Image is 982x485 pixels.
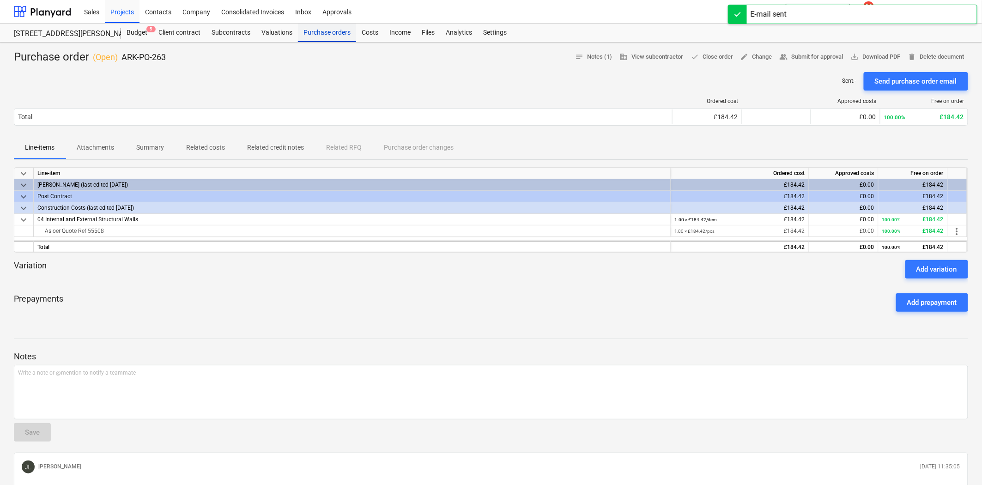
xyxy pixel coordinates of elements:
div: £184.42 [674,191,805,202]
div: Approved costs [809,168,879,179]
span: done [691,53,699,61]
span: keyboard_arrow_down [18,168,29,179]
span: Submit for approval [780,52,843,62]
span: delete [908,53,916,61]
span: more_vert [952,226,963,237]
span: Close order [691,52,733,62]
div: £0.00 [813,191,874,202]
a: Files [416,24,440,42]
a: Subcontracts [206,24,256,42]
span: keyboard_arrow_down [18,191,29,202]
div: Galley Lane (last edited 27 Nov 2024) [37,179,667,190]
span: 04 Internal and External Structural Walls [37,216,138,223]
p: Summary [136,143,164,152]
div: Free on order [879,168,948,179]
div: £0.00 [813,242,874,253]
span: keyboard_arrow_down [18,180,29,191]
span: business [619,53,628,61]
div: £184.42 [882,242,944,253]
div: Construction Costs (last edited 27 Nov 2024) [37,202,667,213]
iframe: Chat Widget [936,441,982,485]
div: £0.00 [815,113,876,121]
span: keyboard_arrow_down [18,214,29,225]
div: Purchase order [14,50,166,65]
div: [STREET_ADDRESS][PERSON_NAME] [14,29,110,39]
a: Analytics [440,24,478,42]
div: £0.00 [813,179,874,191]
a: Purchase orders [298,24,356,42]
button: Add prepayment [896,293,968,312]
div: £184.42 [882,191,944,202]
small: 1.00 × £184.42 / item [674,217,717,222]
p: Attachments [77,143,114,152]
button: Add variation [905,260,968,279]
div: Add variation [916,263,957,275]
a: Valuations [256,24,298,42]
div: Budget [121,24,153,42]
div: £184.42 [882,179,944,191]
a: Income [384,24,416,42]
span: View subcontractor [619,52,683,62]
p: Prepayments [14,293,63,312]
a: Settings [478,24,512,42]
div: £0.00 [813,214,874,225]
small: 100.00% [882,229,901,234]
p: ARK-PO-263 [121,52,166,63]
div: Approved costs [815,98,877,104]
p: Notes [14,351,968,362]
div: £184.42 [674,179,805,191]
button: Close order [687,50,737,64]
div: £184.42 [674,242,805,253]
button: Notes (1) [571,50,616,64]
span: 5 [146,26,156,32]
button: Delete document [904,50,968,64]
div: £184.42 [882,214,944,225]
a: Costs [356,24,384,42]
a: Client contract [153,24,206,42]
p: Line-items [25,143,55,152]
div: £184.42 [674,214,805,225]
div: £184.42 [674,202,805,214]
div: Ordered cost [676,98,738,104]
div: £184.42 [674,225,805,237]
p: Variation [14,260,47,279]
div: Line-item [34,168,671,179]
button: Download PDF [847,50,904,64]
button: Submit for approval [776,50,847,64]
span: notes [575,53,583,61]
p: [DATE] 11:35:05 [921,463,960,471]
small: 100.00% [882,217,901,222]
div: Send purchase order email [875,75,957,87]
div: £0.00 [813,225,874,237]
span: edit [740,53,749,61]
button: View subcontractor [616,50,687,64]
small: 1.00 × £184.42 / pcs [674,229,715,234]
p: Related costs [186,143,225,152]
div: Free on order [884,98,964,104]
div: £184.42 [882,225,944,237]
div: £184.42 [884,113,964,121]
div: Total [18,113,32,121]
div: Jamie Leech [22,461,35,473]
span: keyboard_arrow_down [18,203,29,214]
div: E-mail sent [751,9,787,20]
p: ( Open ) [93,52,118,63]
span: JL [25,463,32,471]
p: [PERSON_NAME] [38,463,81,471]
span: people_alt [780,53,788,61]
button: Change [737,50,776,64]
span: Download PDF [851,52,901,62]
div: £184.42 [882,202,944,214]
small: 100.00% [884,114,906,121]
span: save_alt [851,53,859,61]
